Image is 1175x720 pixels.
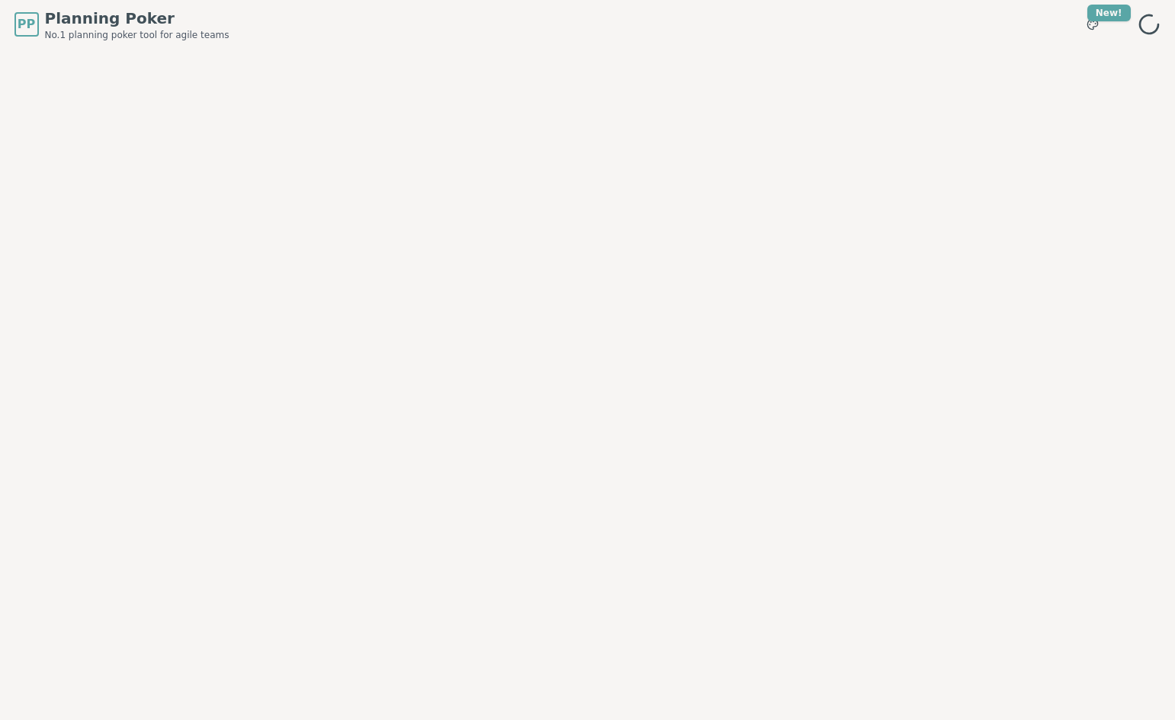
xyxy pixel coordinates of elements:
div: New! [1087,5,1131,21]
button: New! [1079,11,1106,38]
a: PPPlanning PokerNo.1 planning poker tool for agile teams [14,8,230,41]
span: Planning Poker [45,8,230,29]
span: No.1 planning poker tool for agile teams [45,29,230,41]
span: PP [18,15,35,34]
